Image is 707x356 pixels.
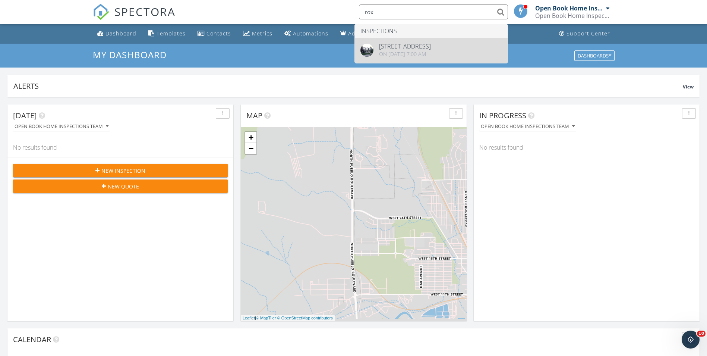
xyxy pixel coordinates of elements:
[277,316,333,320] a: © OpenStreetMap contributors
[245,132,256,143] a: Zoom in
[474,137,700,157] div: No results found
[556,27,613,41] a: Support Center
[195,27,234,41] a: Contacts
[145,27,189,41] a: Templates
[535,12,610,19] div: Open Book Home Inspections
[281,27,331,41] a: Automations (Basic)
[245,143,256,154] a: Zoom out
[535,4,604,12] div: Open Book Home Inspections Team
[246,110,262,121] span: Map
[479,110,526,121] span: In Progress
[101,167,145,175] span: New Inspection
[93,49,167,61] span: My Dashboard
[114,4,176,19] span: SPECTORA
[256,316,276,320] a: © MapTiler
[243,316,255,320] a: Leaflet
[355,38,508,63] a: [STREET_ADDRESS] On [DATE] 7:00 am
[13,164,228,177] button: New Inspection
[682,331,700,349] iframe: Intercom live chat
[157,30,186,37] div: Templates
[93,10,176,26] a: SPECTORA
[337,27,379,41] a: Advanced
[13,110,37,121] span: [DATE]
[359,4,508,19] input: Search everything...
[360,44,373,57] img: cover.jpg
[574,50,615,61] button: Dashboards
[578,53,611,58] div: Dashboards
[379,43,431,49] div: [STREET_ADDRESS]
[108,182,139,190] span: New Quote
[566,30,610,37] div: Support Center
[355,24,508,38] li: Inspections
[7,137,233,157] div: No results found
[479,122,576,132] button: Open Book Home Inspections Team
[13,334,51,344] span: Calendar
[94,27,139,41] a: Dashboard
[15,124,108,129] div: Open Book Home Inspections Team
[105,30,136,37] div: Dashboard
[697,331,706,337] span: 10
[240,27,275,41] a: Metrics
[293,30,328,37] div: Automations
[252,30,272,37] div: Metrics
[241,315,335,321] div: |
[348,30,376,37] div: Advanced
[13,179,228,193] button: New Quote
[683,84,694,90] span: View
[93,4,109,20] img: The Best Home Inspection Software - Spectora
[13,122,110,132] button: Open Book Home Inspections Team
[379,51,431,57] div: On [DATE] 7:00 am
[13,81,683,91] div: Alerts
[481,124,575,129] div: Open Book Home Inspections Team
[206,30,231,37] div: Contacts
